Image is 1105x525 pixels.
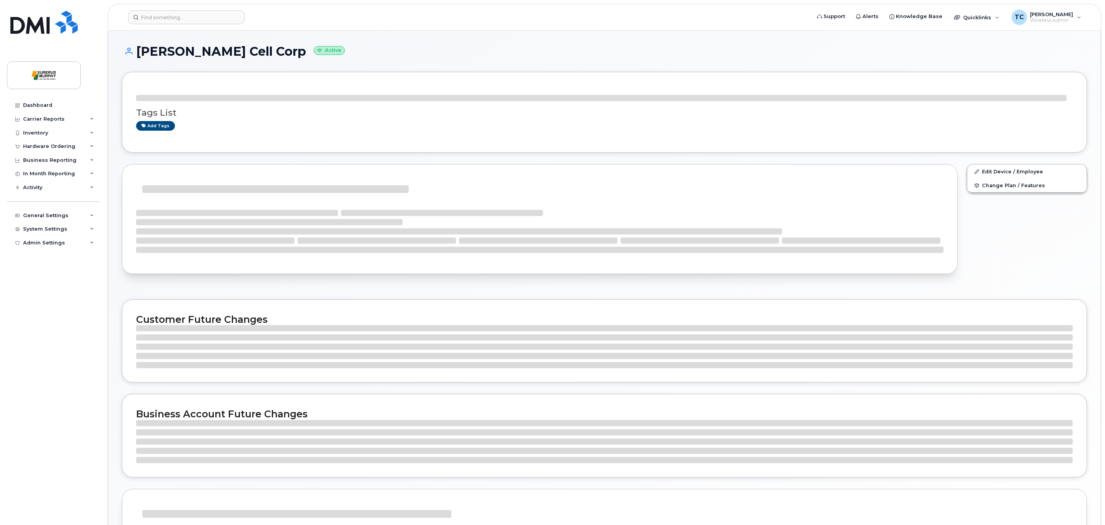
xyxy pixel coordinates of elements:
[136,108,1073,118] h3: Tags List
[967,178,1087,192] button: Change Plan / Features
[314,46,345,55] small: Active
[982,183,1045,188] span: Change Plan / Features
[136,408,1073,420] h2: Business Account Future Changes
[136,314,1073,325] h2: Customer Future Changes
[122,45,1087,58] h1: [PERSON_NAME] Cell Corp
[967,164,1087,178] a: Edit Device / Employee
[136,121,175,131] a: Add tags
